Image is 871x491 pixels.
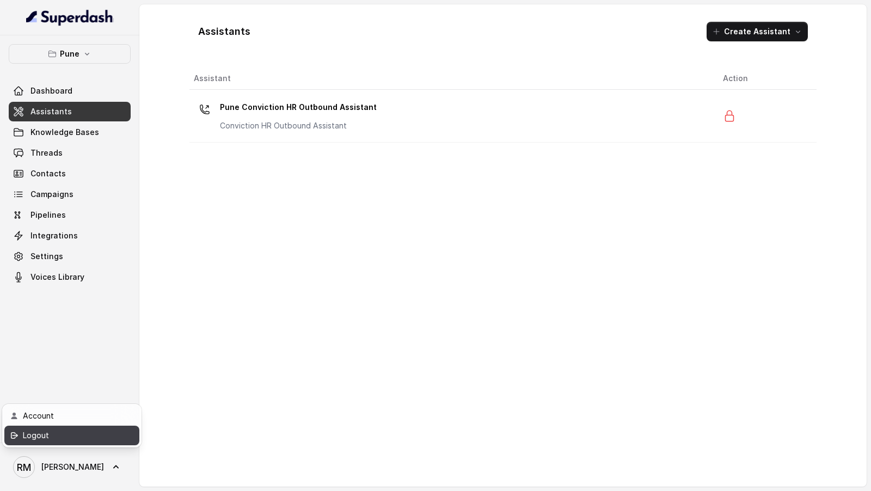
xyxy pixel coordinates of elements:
[17,462,31,473] text: RM
[41,462,104,472] span: [PERSON_NAME]
[23,409,115,422] div: Account
[2,404,142,447] div: [PERSON_NAME]
[23,429,115,442] div: Logout
[9,452,131,482] a: [PERSON_NAME]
